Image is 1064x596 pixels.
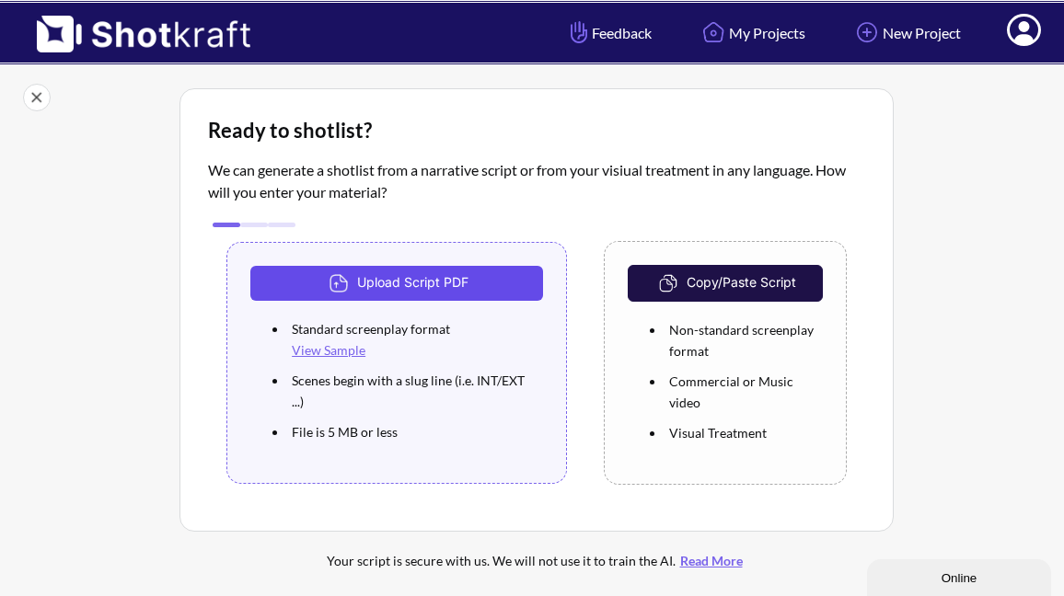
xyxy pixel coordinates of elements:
[838,8,975,57] a: New Project
[665,366,823,418] li: Commercial or Music video
[665,315,823,366] li: Non-standard screenplay format
[23,84,51,111] img: Close Icon
[208,117,865,144] div: Ready to shotlist?
[676,553,747,568] a: Read More
[628,265,823,302] button: Copy/Paste Script
[250,266,543,301] button: Upload Script PDF
[684,8,819,57] a: My Projects
[698,17,729,48] img: Home Icon
[654,269,687,297] img: CopyAndPaste Icon
[566,22,652,43] span: Feedback
[325,269,357,297] img: Upload Icon
[242,550,831,571] div: Your script is secure with us. We will not use it to train the AI.
[287,365,543,417] li: Scenes begin with a slug line (i.e. INT/EXT ...)
[851,17,883,48] img: Add Icon
[665,418,823,448] li: Visual Treatment
[566,17,592,48] img: Hand Icon
[208,159,865,203] p: We can generate a shotlist from a narrative script or from your visiual treatment in any language...
[867,556,1055,596] iframe: chat widget
[287,417,543,447] li: File is 5 MB or less
[287,314,543,365] li: Standard screenplay format
[292,342,365,358] a: View Sample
